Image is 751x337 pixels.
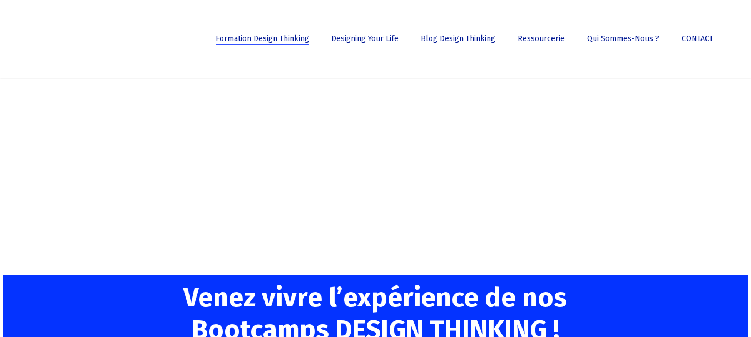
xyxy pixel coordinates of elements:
span: Designing Your Life [331,34,399,43]
a: Qui sommes-nous ? [581,35,665,43]
span: Ressourcerie [518,34,565,43]
img: French Future Academy [16,17,133,61]
span: Formation Design Thinking [216,34,309,43]
a: Ressourcerie [512,35,570,43]
span: Blog Design Thinking [421,34,495,43]
a: Formation Design Thinking [210,35,315,43]
span: Qui sommes-nous ? [587,34,659,43]
span: CONTACT [682,34,713,43]
a: Designing Your Life [326,35,404,43]
a: Blog Design Thinking [415,35,501,43]
a: CONTACT [676,35,719,43]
